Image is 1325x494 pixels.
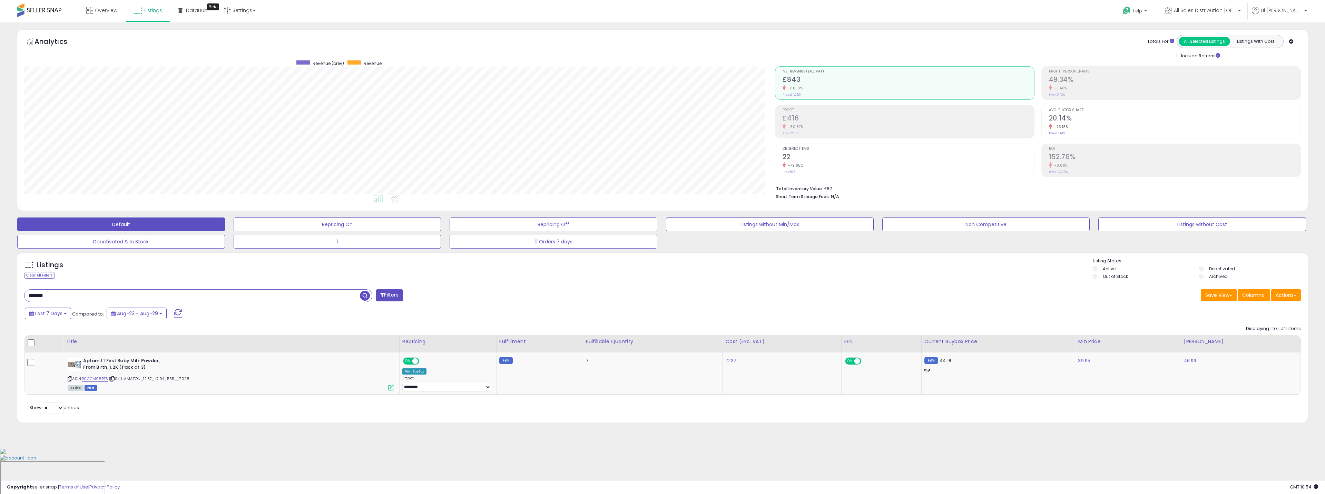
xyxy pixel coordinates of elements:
[1049,153,1301,162] h2: 152.76%
[776,184,1296,192] li: £87
[85,385,97,391] span: FBM
[1052,86,1067,91] small: -3.48%
[846,358,854,364] span: ON
[783,70,1034,74] span: Net Revenue (Exc. VAT)
[1049,93,1065,97] small: Prev: 51.12%
[207,3,219,10] div: Tooltip anchor
[586,338,720,345] div: Fulfillable Quantity
[1078,338,1178,345] div: Min Price
[924,338,1072,345] div: Current Buybox Price
[1184,357,1197,364] a: 46.99
[783,108,1034,112] span: Profit
[95,7,117,14] span: Overview
[450,235,657,249] button: 0 Orders 7 days
[940,357,951,364] span: 44.18
[783,153,1034,162] h2: 22
[786,86,803,91] small: -80.18%
[499,338,580,345] div: Fulfillment
[1174,7,1236,14] span: All Sales Distribution [GEOGRAPHIC_DATA]
[1117,1,1154,22] a: Help
[35,37,81,48] h5: Analytics
[1147,38,1174,45] div: Totals For
[404,358,412,364] span: ON
[144,7,162,14] span: Listings
[313,60,344,66] span: Revenue (prev)
[783,131,799,135] small: Prev: £2,173
[1242,292,1264,299] span: Columns
[1201,289,1237,301] button: Save View
[68,358,81,371] img: 41reZ7m1CbL._SL40_.jpg
[402,338,493,345] div: Repricing
[376,289,403,301] button: Filters
[29,404,79,411] span: Show: entries
[1252,7,1307,22] a: Hi [PERSON_NAME]
[1184,338,1298,345] div: [PERSON_NAME]
[72,311,104,317] span: Compared to:
[107,308,167,319] button: Aug-23 - Aug-29
[1133,8,1142,14] span: Help
[1093,258,1307,264] p: Listing States:
[1209,273,1228,279] label: Archived
[499,357,513,364] small: FBM
[1122,6,1131,15] i: Get Help
[725,338,838,345] div: Cost (Exc. VAT)
[1049,131,1065,135] small: Prev: 81.14%
[25,308,71,319] button: Last 7 Days
[17,217,225,231] button: Default
[1049,170,1068,174] small: Prev: 167.28%
[1049,147,1301,151] span: ROI
[783,170,795,174] small: Prev: 105
[1098,217,1306,231] button: Listings without Cost
[82,376,108,382] a: B0CGM98PTS
[1049,108,1301,112] span: Avg. Buybox Share
[1049,114,1301,124] h2: 20.14%
[234,217,441,231] button: Repricing On
[68,358,394,390] div: ASIN:
[1271,289,1301,301] button: Actions
[1209,266,1235,272] label: Deactivated
[783,114,1034,124] h2: £416
[1103,266,1116,272] label: Active
[831,193,839,200] span: N/A
[860,358,871,364] span: OFF
[1238,289,1270,301] button: Columns
[783,93,801,97] small: Prev: £4,250
[83,358,167,372] b: Aptamil 1 First Baby Milk Powder, From Birth, 1.2K (Pack of 3)
[776,194,830,200] b: Short Term Storage Fees:
[1052,124,1069,129] small: -75.18%
[1261,7,1302,14] span: Hi [PERSON_NAME]
[882,217,1090,231] button: Non Competitive
[24,272,55,279] div: Clear All Filters
[1052,163,1068,168] small: -8.68%
[586,358,717,364] div: 7
[666,217,874,231] button: Listings without Min/Max
[17,235,225,249] button: Deactivated & In Stock
[783,76,1034,85] h2: £843
[1230,37,1281,46] button: Listings With Cost
[450,217,657,231] button: Repricing Off
[1049,76,1301,85] h2: 49.34%
[66,338,396,345] div: Title
[1171,51,1228,59] div: Include Returns
[783,147,1034,151] span: Ordered Items
[402,368,427,375] div: Win BuyBox
[786,124,804,129] small: -80.87%
[402,376,491,391] div: Preset:
[418,358,429,364] span: OFF
[786,163,804,168] small: -79.05%
[117,310,158,317] span: Aug-23 - Aug-29
[35,310,62,317] span: Last 7 Days
[364,60,382,66] span: Revenue
[109,376,189,381] span: | SKU: AMAZON_12.37_47.94_555__7028
[776,186,823,192] b: Total Inventory Value:
[1078,357,1090,364] a: 39.95
[234,235,441,249] button: 1
[1049,70,1301,74] span: Profit [PERSON_NAME]
[1103,273,1128,279] label: Out of Stock
[68,385,84,391] span: All listings currently available for purchase on Amazon
[186,7,208,14] span: DataHub
[37,260,63,270] h5: Listings
[844,338,919,345] div: EFN
[1246,326,1301,332] div: Displaying 1 to 1 of 1 items
[1179,37,1230,46] button: All Selected Listings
